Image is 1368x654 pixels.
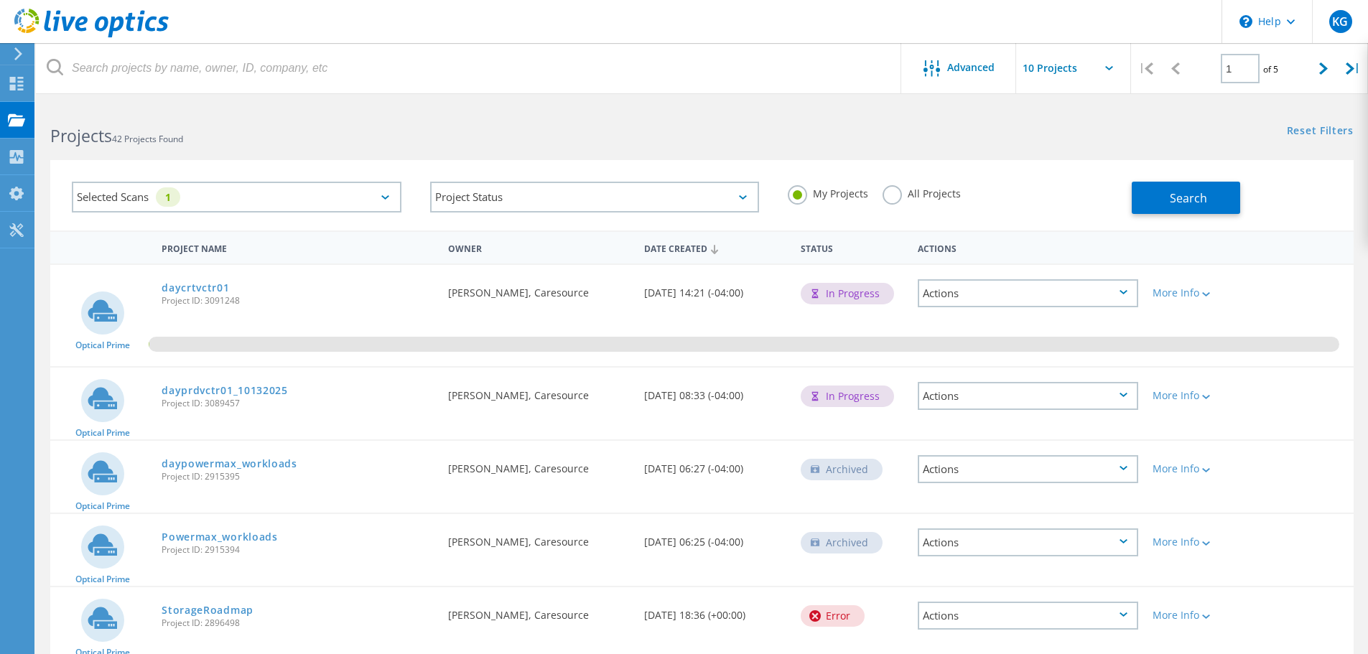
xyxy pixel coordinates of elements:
[1239,15,1252,28] svg: \n
[430,182,760,212] div: Project Status
[1153,288,1242,298] div: More Info
[72,182,401,212] div: Selected Scans
[154,234,441,261] div: Project Name
[947,62,995,73] span: Advanced
[1153,610,1242,620] div: More Info
[801,459,883,480] div: Archived
[918,528,1138,556] div: Actions
[441,514,636,561] div: [PERSON_NAME], Caresource
[162,619,434,627] span: Project ID: 2896498
[637,514,794,561] div: [DATE] 06:25 (-04:00)
[162,283,229,293] a: daycrtvctr01
[75,341,130,350] span: Optical Prime
[14,30,169,40] a: Live Optics Dashboard
[637,265,794,312] div: [DATE] 14:21 (-04:00)
[801,386,894,407] div: In Progress
[918,455,1138,483] div: Actions
[801,532,883,553] div: Archived
[156,187,180,207] div: 1
[918,382,1138,410] div: Actions
[918,279,1138,307] div: Actions
[1263,63,1278,75] span: of 5
[1170,190,1207,206] span: Search
[1132,182,1240,214] button: Search
[1153,537,1242,547] div: More Info
[162,386,288,396] a: dayprdvctr01_10132025
[637,587,794,635] div: [DATE] 18:36 (+00:00)
[112,133,183,145] span: 42 Projects Found
[788,185,868,199] label: My Projects
[1153,464,1242,474] div: More Info
[75,502,130,510] span: Optical Prime
[1332,16,1348,27] span: KG
[1153,391,1242,401] div: More Info
[162,472,434,481] span: Project ID: 2915395
[911,234,1145,261] div: Actions
[1339,43,1368,94] div: |
[162,459,297,469] a: daypowermax_workloads
[162,546,434,554] span: Project ID: 2915394
[637,441,794,488] div: [DATE] 06:27 (-04:00)
[1287,126,1354,138] a: Reset Filters
[637,368,794,415] div: [DATE] 08:33 (-04:00)
[75,575,130,584] span: Optical Prime
[1131,43,1160,94] div: |
[883,185,961,199] label: All Projects
[441,587,636,635] div: [PERSON_NAME], Caresource
[637,234,794,261] div: Date Created
[75,429,130,437] span: Optical Prime
[441,234,636,261] div: Owner
[794,234,911,261] div: Status
[801,605,865,627] div: Error
[918,602,1138,630] div: Actions
[441,265,636,312] div: [PERSON_NAME], Caresource
[162,296,434,305] span: Project ID: 3091248
[441,441,636,488] div: [PERSON_NAME], Caresource
[50,124,112,147] b: Projects
[162,605,253,615] a: StorageRoadmap
[36,43,902,93] input: Search projects by name, owner, ID, company, etc
[162,399,434,408] span: Project ID: 3089457
[801,283,894,304] div: In Progress
[162,532,278,542] a: Powermax_workloads
[441,368,636,415] div: [PERSON_NAME], Caresource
